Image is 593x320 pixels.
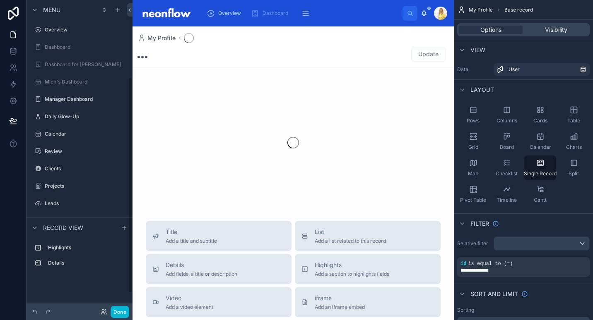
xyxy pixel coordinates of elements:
[524,129,556,154] button: Calendar
[43,224,83,232] span: Record view
[31,214,128,227] a: Strategy
[567,117,580,124] span: Table
[491,103,523,127] button: Columns
[31,127,128,141] a: Calendar
[558,129,590,154] button: Charts
[457,66,490,73] label: Data
[31,75,128,88] a: Mich's Dashboard
[524,103,556,127] button: Cards
[111,306,129,318] button: Done
[48,244,124,251] label: Highlights
[468,170,478,177] span: Map
[147,34,176,42] span: My Profile
[469,7,493,13] span: My Profile
[48,260,124,266] label: Details
[509,66,520,73] span: User
[534,197,547,203] span: Gantt
[31,145,128,158] a: Review
[524,182,556,207] button: Gantt
[457,182,489,207] button: Pivot Table
[468,261,513,267] span: is equal to (=)
[45,79,126,85] label: Mich's Dashboard
[139,7,193,20] img: App logo
[45,26,126,33] label: Overview
[545,26,567,34] span: Visibility
[45,113,126,120] label: Daily Glow-Up
[494,63,590,76] a: User
[457,129,489,154] button: Grid
[558,103,590,127] button: Table
[558,155,590,180] button: Split
[31,179,128,193] a: Projects
[43,6,60,14] span: Menu
[530,144,551,150] span: Calendar
[497,197,517,203] span: Timeline
[31,197,128,210] a: Leads
[45,148,126,155] label: Review
[524,170,557,177] span: Single Record
[491,155,523,180] button: Checklist
[500,144,514,150] span: Board
[480,26,501,34] span: Options
[460,261,466,267] span: id
[45,183,126,189] label: Projects
[200,4,403,22] div: scrollable content
[533,117,547,124] span: Cards
[31,162,128,175] a: Clients
[31,93,128,106] a: Manager Dashboard
[470,220,489,228] span: Filter
[45,44,126,50] label: Dashboard
[457,155,489,180] button: Map
[457,103,489,127] button: Rows
[27,237,133,278] div: scrollable content
[31,58,128,71] a: Dashboard for [PERSON_NAME]
[491,129,523,154] button: Board
[504,7,533,13] span: Base record
[470,46,485,54] span: View
[45,200,126,207] label: Leads
[566,144,582,150] span: Charts
[460,197,486,203] span: Pivot Table
[496,170,518,177] span: Checklist
[467,117,480,124] span: Rows
[31,110,128,123] a: Daily Glow-Up
[263,10,288,17] span: Dashboard
[470,86,494,94] span: Layout
[569,170,579,177] span: Split
[497,117,517,124] span: Columns
[218,10,241,17] span: Overview
[470,290,518,298] span: Sort And Limit
[45,96,126,103] label: Manager Dashboard
[457,240,490,247] label: Relative filter
[248,6,294,21] a: Dashboard
[524,155,556,180] button: Single Record
[45,131,126,137] label: Calendar
[204,6,247,21] a: Overview
[31,23,128,36] a: Overview
[45,61,126,68] label: Dashboard for [PERSON_NAME]
[491,182,523,207] button: Timeline
[468,144,478,150] span: Grid
[45,165,126,172] label: Clients
[31,41,128,54] a: Dashboard
[137,34,176,42] a: My Profile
